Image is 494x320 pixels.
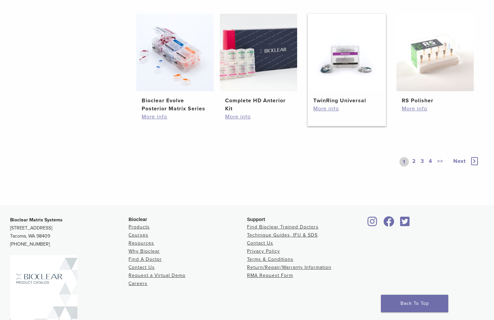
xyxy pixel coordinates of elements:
[453,158,466,165] span: Next
[129,217,147,222] span: Bioclear
[365,220,380,227] a: Bioclear
[308,14,385,91] img: TwinRing Universal
[225,97,292,113] h2: Complete HD Anterior Kit
[136,14,214,91] img: Bioclear Evolve Posterior Matrix Series
[129,264,155,270] a: Contact Us
[419,157,425,167] a: 3
[142,113,208,121] a: More info
[129,273,185,278] a: Request a Virtual Demo
[247,217,265,222] span: Support
[220,14,297,91] img: Complete HD Anterior Kit
[313,97,380,105] h2: TwinRing Universal
[399,157,409,167] a: 1
[247,273,293,278] a: RMA Request Form
[129,248,160,254] a: Why Bioclear
[225,113,292,121] a: More info
[411,157,417,167] a: 2
[247,264,331,270] a: Return/Repair/Warranty Information
[10,216,129,248] p: [STREET_ADDRESS] Tacoma, WA 98409 [PHONE_NUMBER]
[247,224,319,230] a: Find Bioclear Trained Doctors
[129,281,147,286] a: Careers
[129,240,154,246] a: Resources
[436,157,445,167] a: >>
[129,224,150,230] a: Products
[308,14,386,105] a: TwinRing UniversalTwinRing Universal
[129,256,162,262] a: Find A Doctor
[313,105,380,113] a: More info
[136,14,214,113] a: Bioclear Evolve Posterior Matrix SeriesBioclear Evolve Posterior Matrix Series
[396,14,474,91] img: RS Polisher
[129,232,148,238] a: Courses
[142,97,208,113] h2: Bioclear Evolve Posterior Matrix Series
[219,14,298,113] a: Complete HD Anterior KitComplete HD Anterior Kit
[427,157,434,167] a: 4
[381,295,448,312] a: Back To Top
[381,220,396,227] a: Bioclear
[398,220,412,227] a: Bioclear
[396,14,474,105] a: RS PolisherRS Polisher
[247,232,318,238] a: Technique Guides, IFU & SDS
[247,256,293,262] a: Terms & Conditions
[247,240,273,246] a: Contact Us
[402,97,468,105] h2: RS Polisher
[247,248,280,254] a: Privacy Policy
[402,105,468,113] a: More info
[10,217,63,223] strong: Bioclear Matrix Systems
